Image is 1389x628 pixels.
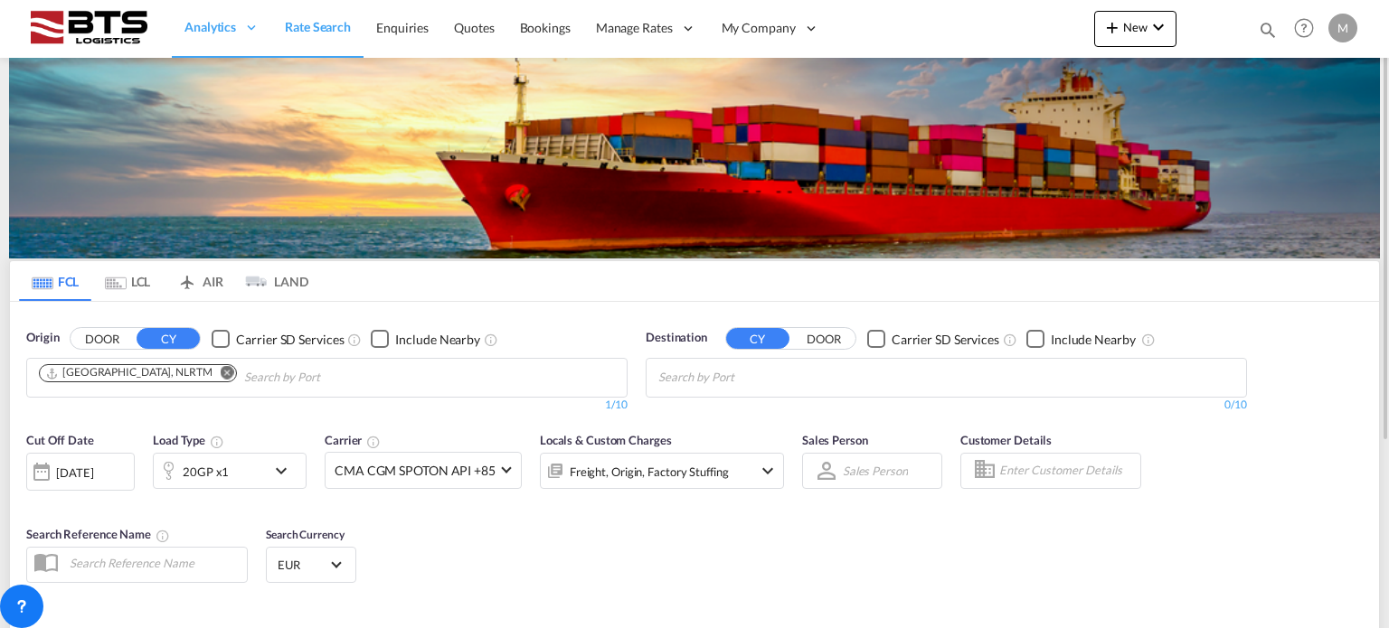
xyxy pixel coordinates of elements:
[19,261,91,301] md-tab-item: FCL
[209,365,236,383] button: Remove
[570,459,729,484] div: Freight Origin Factory Stuffing
[1289,13,1319,43] span: Help
[1258,20,1278,40] md-icon: icon-magnify
[244,363,416,392] input: Chips input.
[1003,333,1017,347] md-icon: Unchecked: Search for CY (Container Yard) services for all selected carriers.Checked : Search for...
[325,433,381,447] span: Carrier
[1094,11,1176,47] button: icon-plus 400-fgNewicon-chevron-down
[454,20,494,35] span: Quotes
[726,328,789,349] button: CY
[371,329,480,348] md-checkbox: Checkbox No Ink
[395,331,480,349] div: Include Nearby
[867,329,999,348] md-checkbox: Checkbox No Ink
[335,462,496,480] span: CMA CGM SPOTON API +85
[26,527,170,541] span: Search Reference Name
[1101,16,1123,38] md-icon: icon-plus 400-fg
[164,261,236,301] md-tab-item: AIR
[236,331,344,349] div: Carrier SD Services
[276,551,346,577] md-select: Select Currency: € EUREuro
[757,460,779,482] md-icon: icon-chevron-down
[722,19,796,37] span: My Company
[236,261,308,301] md-tab-item: LAND
[892,331,999,349] div: Carrier SD Services
[26,433,94,447] span: Cut Off Date
[376,20,429,35] span: Enquiries
[91,261,164,301] md-tab-item: LCL
[210,435,224,449] md-icon: icon-information-outline
[26,453,135,491] div: [DATE]
[156,529,170,543] md-icon: Your search will be saved by the below given name
[212,329,344,348] md-checkbox: Checkbox No Ink
[484,333,498,347] md-icon: Unchecked: Ignores neighbouring ports when fetching rates.Checked : Includes neighbouring ports w...
[176,271,198,285] md-icon: icon-airplane
[1101,20,1169,34] span: New
[802,433,868,447] span: Sales Person
[999,457,1135,484] input: Enter Customer Details
[36,359,423,392] md-chips-wrap: Chips container. Use arrow keys to select chips.
[153,433,224,447] span: Load Type
[285,19,351,34] span: Rate Search
[960,433,1052,447] span: Customer Details
[278,557,328,573] span: EUR
[1051,331,1136,349] div: Include Nearby
[27,8,149,49] img: cdcc71d0be7811ed9adfbf939d2aa0e8.png
[658,363,830,392] input: Chips input.
[184,18,236,36] span: Analytics
[1328,14,1357,42] div: M
[841,457,910,483] md-select: Sales Person
[347,333,362,347] md-icon: Unchecked: Search for CY (Container Yard) services for all selected carriers.Checked : Search for...
[1141,333,1156,347] md-icon: Unchecked: Ignores neighbouring ports when fetching rates.Checked : Includes neighbouring ports w...
[137,328,200,349] button: CY
[540,453,784,489] div: Freight Origin Factory Stuffingicon-chevron-down
[540,433,672,447] span: Locals & Custom Charges
[153,453,307,489] div: 20GP x1icon-chevron-down
[19,261,308,301] md-pagination-wrapper: Use the left and right arrow keys to navigate between tabs
[183,459,229,484] div: 20GP x1
[61,549,247,576] input: Search Reference Name
[366,435,381,449] md-icon: The selected Trucker/Carrierwill be displayed in the rate results If the rates are from another f...
[646,398,1247,413] div: 0/10
[1258,20,1278,47] div: icon-magnify
[270,460,301,482] md-icon: icon-chevron-down
[596,19,673,37] span: Manage Rates
[792,329,855,350] button: DOOR
[45,365,213,380] div: Rotterdam, NLRTM
[26,329,59,347] span: Origin
[1289,13,1328,45] div: Help
[1026,329,1136,348] md-checkbox: Checkbox No Ink
[520,20,571,35] span: Bookings
[56,464,93,481] div: [DATE]
[656,359,837,392] md-chips-wrap: Chips container with autocompletion. Enter the text area, type text to search, and then use the u...
[9,58,1380,258] img: LCL+%26+FCL+BACKGROUND.png
[266,528,345,541] span: Search Currency
[45,365,216,380] div: Press delete to remove this chip.
[71,329,134,350] button: DOOR
[26,488,40,512] md-datepicker: Select
[26,398,628,413] div: 1/10
[646,329,707,347] span: Destination
[1148,16,1169,38] md-icon: icon-chevron-down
